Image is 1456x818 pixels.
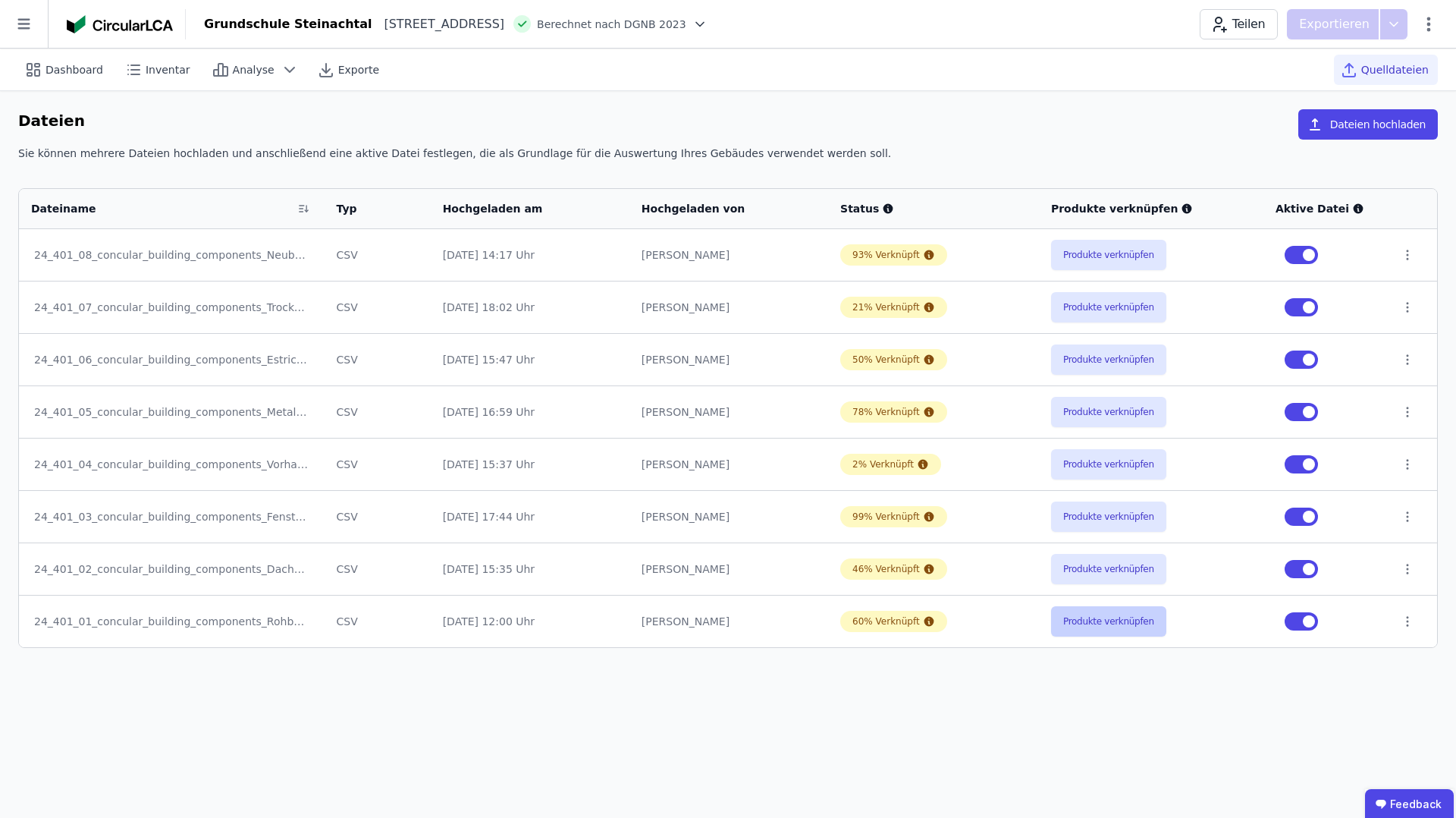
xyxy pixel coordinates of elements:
[443,404,617,420] div: [DATE] 16:59 Uhr
[852,354,920,366] div: 50% Verknüpft
[1051,449,1166,480] button: Produkte verknüpfen
[34,247,309,263] div: 24_401_08_concular_building_components_Neubau_Putz_Maler (1).xlsx
[1051,201,1251,216] div: Produkte verknüpfen
[34,300,309,315] div: 24_401_07_concular_building_components_Trockenbau.xlsx
[642,614,816,629] div: [PERSON_NAME]
[34,404,309,420] div: 24_401_05_concular_building_components_Metallbauarbeiten_PR-Fassade (2).xlsx
[852,458,914,470] div: 2% Verknüpft
[852,563,920,575] div: 46% Verknüpft
[1298,109,1438,140] button: Dateien hochladen
[337,562,419,577] div: CSV
[34,509,309,524] div: 24_401_03_concular_building_components_Fenster_Alu-Türen (1).xlsx
[852,615,920,628] div: 60% Verknüpft
[1051,240,1166,270] button: Produkte verknüpfen
[852,249,920,261] div: 93% Verknüpft
[642,562,816,577] div: [PERSON_NAME]
[1276,201,1376,216] div: Aktive Datei
[1051,397,1166,427] button: Produkte verknüpfen
[1051,345,1166,375] button: Produkte verknüpfen
[642,509,816,524] div: [PERSON_NAME]
[337,300,419,315] div: CSV
[233,62,275,77] span: Analyse
[34,352,309,367] div: 24_401_06_concular_building_components_Estrich.xlsx
[337,247,419,263] div: CSV
[34,614,309,629] div: 24_401_01_concular_building_components_Rohbau.xlsx
[852,406,920,418] div: 78% Verknüpft
[642,300,816,315] div: [PERSON_NAME]
[31,201,292,216] div: Dateiname
[443,614,617,629] div: [DATE] 12:00 Uhr
[18,109,85,134] h6: Dateien
[337,201,400,216] div: Typ
[337,352,419,367] div: CSV
[337,509,419,524] div: CSV
[45,62,103,77] span: Dashboard
[840,201,1027,216] div: Status
[204,15,372,33] div: Grundschule Steinachtal
[372,15,504,33] div: [STREET_ADDRESS]
[443,352,617,367] div: [DATE] 15:47 Uhr
[1200,9,1278,39] button: Teilen
[443,247,617,263] div: [DATE] 14:17 Uhr
[1051,606,1166,637] button: Produkte verknüpfen
[1051,292,1166,322] button: Produkte verknüpfen
[1299,15,1373,33] p: Exportieren
[443,201,598,216] div: Hochgeladen am
[642,247,816,263] div: [PERSON_NAME]
[67,15,173,33] img: Concular
[642,352,816,367] div: [PERSON_NAME]
[337,614,419,629] div: CSV
[642,201,797,216] div: Hochgeladen von
[1051,502,1166,532] button: Produkte verknüpfen
[443,300,617,315] div: [DATE] 18:02 Uhr
[34,457,309,472] div: 24_401_04_concular_building_components_Vorhangfassaden (1).xlsx
[537,17,686,32] span: Berechnet nach DGNB 2023
[443,457,617,472] div: [DATE] 15:37 Uhr
[338,62,379,77] span: Exporte
[34,562,309,577] div: 24_401_02_concular_building_components_Dachdecker_Klempner_Abdichtung. (2).xlsx
[852,301,920,313] div: 21% Verknüpft
[642,404,816,420] div: [PERSON_NAME]
[18,146,1438,173] div: Sie können mehrere Dateien hochladen und anschließend eine aktive Datei festlegen, die als Grundl...
[443,509,617,524] div: [DATE] 17:44 Uhr
[642,457,816,472] div: [PERSON_NAME]
[852,511,920,523] div: 99% Verknüpft
[146,62,190,77] span: Inventar
[1051,554,1166,584] button: Produkte verknüpfen
[337,457,419,472] div: CSV
[1361,62,1429,77] span: Quelldateien
[443,562,617,577] div: [DATE] 15:35 Uhr
[337,404,419,420] div: CSV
